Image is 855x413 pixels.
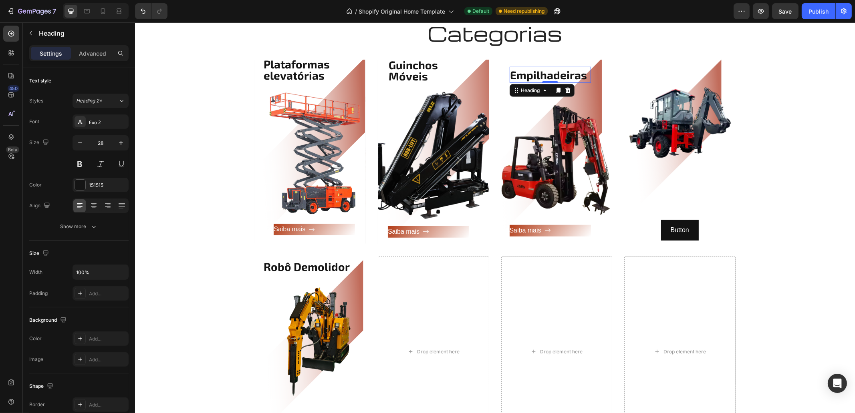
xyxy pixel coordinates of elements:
div: Heading [385,64,407,72]
button: Publish [802,3,835,19]
button: <p>&nbsp; Saiba mais</p> [375,202,456,214]
div: Image [29,356,43,363]
div: Size [29,137,50,148]
h3: Plataformas elevatórias [128,35,231,59]
div: Drop element here [282,326,325,333]
span: Need republishing [504,8,544,15]
div: Exo 2 [89,118,127,126]
h3: Empilhadeiras [375,44,456,60]
p: Saiba mais [253,204,284,215]
div: Size [29,248,50,259]
span: Default [472,8,489,15]
div: Add... [89,356,127,363]
div: 450 [8,85,19,92]
div: Publish [809,7,829,16]
p: Settings [40,49,62,58]
div: Drop element here [528,326,571,333]
h3: Robô Demolidor [128,238,231,251]
div: 151515 [89,182,127,189]
span: Save [779,8,792,15]
p: Advanced [79,49,106,58]
div: Font [29,118,39,125]
p: Button [536,202,554,214]
div: Border [29,401,45,408]
div: Shape [29,381,55,392]
div: Add... [89,335,127,343]
div: Styles [29,97,43,104]
div: Open Intercom Messenger [828,374,847,393]
div: Color [29,181,42,188]
div: Undo/Redo [135,3,167,19]
a: Saiba mais [139,201,220,213]
p: Saiba mais [375,202,406,214]
div: Width [29,269,42,276]
button: <p>Button</p> [526,197,564,219]
div: Add... [89,401,127,409]
div: Background [29,315,68,326]
iframe: Design area [135,22,855,413]
button: Show more [29,219,129,234]
img: gempages_532133172985463961-29c1936f-5f89-4848-a293-7e318936473c.png [489,37,601,197]
p: 7 [52,6,56,16]
button: 7 [3,3,60,19]
h3: Guinchos Móveis [253,36,344,60]
div: Add... [89,290,127,297]
div: Color [29,335,42,342]
span: Heading 2* [76,97,102,104]
div: Beta [6,146,19,153]
button: Save [772,3,799,19]
div: Rich Text Editor. Editing area: main [536,202,554,214]
div: Show more [60,223,98,231]
span: / [355,7,357,16]
p: Saiba mais [139,201,170,213]
span: Shopify Original Home Template [359,7,445,16]
div: Text style [29,77,51,84]
button: <p>&nbsp; Saiba mais</p> [253,204,334,215]
div: Align [29,200,52,211]
div: Padding [29,290,48,297]
p: Heading [39,28,125,38]
div: Drop element here [405,326,448,333]
button: Heading 2* [73,94,129,108]
input: Auto [73,265,128,279]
